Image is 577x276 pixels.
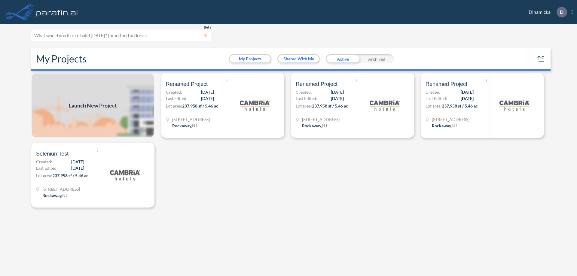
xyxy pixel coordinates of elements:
span: [DATE] [331,89,344,95]
span: Last Edited: [36,165,58,171]
span: NJ [192,123,197,128]
span: 237,958 sf / 5.46 ac [312,103,348,108]
span: 321 Mt Hope Ave [302,116,340,123]
span: Last Edited: [296,95,317,102]
span: 237,958 sf / 5.46 ac [52,173,88,178]
div: Dinamicka [520,7,572,17]
a: Launch New Project [31,73,154,138]
p: D [560,9,563,15]
span: 237,958 sf / 5.46 ac [182,103,218,108]
span: Beta [204,25,211,30]
span: Created: [296,89,312,95]
span: [DATE] [331,95,344,102]
button: sort [536,54,546,64]
div: Rockaway, NJ [42,192,67,199]
span: 321 Mt Hope Ave [172,116,210,123]
span: Renamed Project [296,80,337,88]
span: Renamed Project [166,80,208,88]
div: Active [326,54,360,63]
span: Rockaway , [432,123,452,128]
span: [DATE] [201,95,214,102]
span: SeleniumTest [36,150,69,157]
img: logo [110,160,140,190]
span: [DATE] [461,89,474,95]
span: Launch New Project [69,102,117,110]
span: [DATE] [71,165,84,171]
span: Created: [36,159,52,165]
div: Rockaway, NJ [172,123,197,129]
span: Created: [166,89,182,95]
span: Rockaway , [302,123,322,128]
span: NJ [452,123,457,128]
img: logo [240,90,270,120]
span: [DATE] [461,95,474,102]
span: 321 Mt Hope Ave [432,116,469,123]
span: 237,958 sf / 5.46 ac [442,103,478,108]
button: My Projects [230,55,270,62]
img: logo [370,90,400,120]
img: logo [499,90,530,120]
span: Created: [426,89,442,95]
span: Lot area: [166,103,182,108]
span: Last Edited: [166,95,188,102]
div: Rockaway, NJ [302,123,327,129]
img: logo [35,6,79,18]
div: Rockaway, NJ [432,123,457,129]
button: Shared With Me [278,55,319,62]
span: Lot area: [36,173,52,178]
span: NJ [62,193,67,198]
span: NJ [322,123,327,128]
span: Last Edited: [426,95,447,102]
span: Renamed Project [426,80,467,88]
span: [DATE] [71,159,84,165]
span: 321 Mt Hope Ave [42,186,80,192]
img: add [31,73,154,138]
span: Rockaway , [172,123,192,128]
span: [DATE] [201,89,214,95]
span: Lot area: [296,103,312,108]
span: Lot area: [426,103,442,108]
h2: My Projects [36,53,87,65]
div: Archived [360,54,394,63]
span: Rockaway , [42,193,62,198]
